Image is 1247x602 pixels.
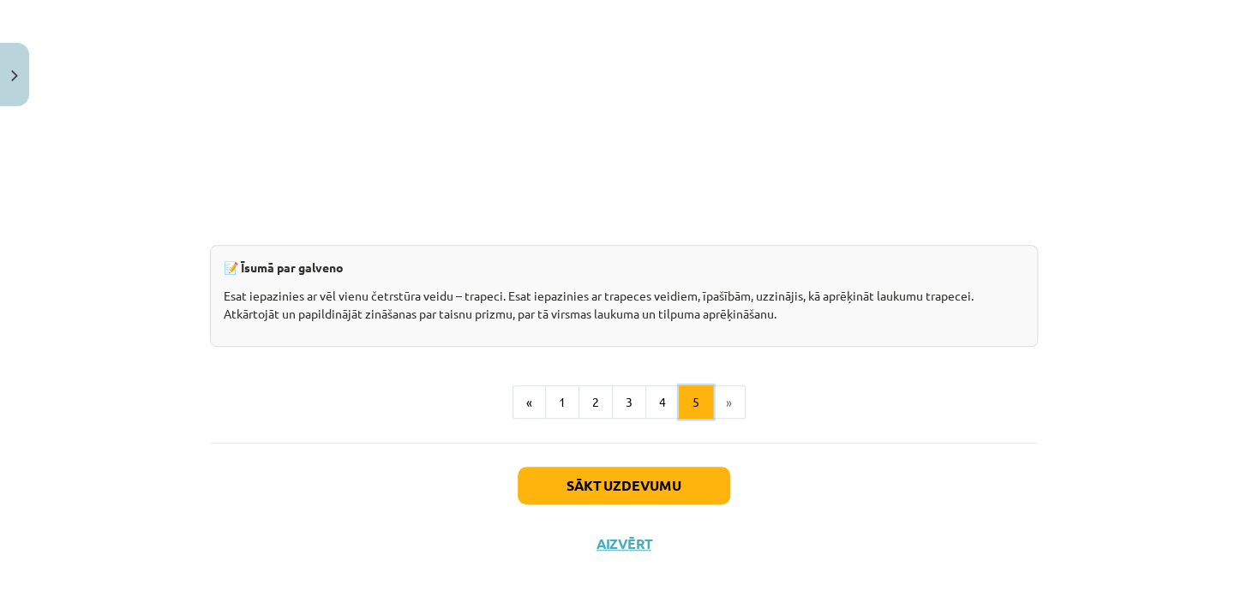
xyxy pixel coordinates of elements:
[645,385,680,420] button: 4
[579,385,613,420] button: 2
[679,385,713,420] button: 5
[224,259,344,275] strong: 📝 Īsumā par galveno
[591,535,656,552] button: Aizvērt
[210,385,1038,420] nav: Page navigation example
[545,385,579,420] button: 1
[11,70,18,81] img: icon-close-lesson-0947bae3869378f0d4975bcd49f059093ad1ed9edebbc8119c70593378902aed.svg
[513,385,546,420] button: «
[224,287,1024,323] p: Esat iepazinies ar vēl vienu četrstūra veidu – trapeci. Esat iepazinies ar trapeces veidiem, īpaš...
[518,467,730,504] button: Sākt uzdevumu
[612,385,646,420] button: 3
